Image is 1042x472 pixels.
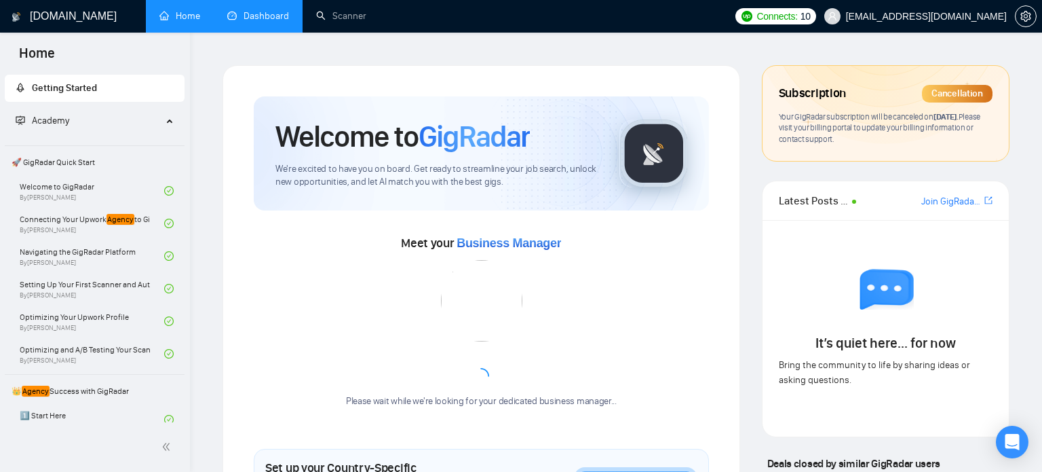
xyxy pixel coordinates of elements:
a: searchScanner [316,10,366,22]
img: empty chat [860,269,914,323]
span: on [923,111,959,122]
span: 🚀 GigRadar Quick Start [6,149,183,176]
span: check-circle [164,316,174,326]
img: logo [12,6,21,28]
span: Academy [16,115,69,126]
a: Welcome to GigRadarBy[PERSON_NAME] [20,176,164,206]
span: loading [471,367,490,386]
span: double-left [161,440,175,454]
div: Please wait while we're looking for your dedicated business manager... [338,395,625,408]
a: Setting Up Your First Scanner and Auto-BidderBy[PERSON_NAME] [20,274,164,304]
span: Subscription [779,82,846,105]
span: check-circle [164,349,174,359]
a: Optimizing and A/B Testing Your Scanner for Better ResultsBy[PERSON_NAME] [20,339,164,369]
span: [DATE] . [933,111,959,122]
span: check-circle [164,415,174,424]
span: check-circle [164,219,174,228]
span: It’s quiet here... for now [815,335,956,351]
span: check-circle [164,186,174,196]
a: dashboardDashboard [227,10,289,22]
h1: Welcome to [275,118,530,155]
img: gigradar-logo.png [620,120,688,187]
a: homeHome [159,10,200,22]
span: Home [8,43,66,72]
li: Getting Started [5,75,185,102]
a: Connecting Your UpworkAgencyto GigRadarBy[PERSON_NAME] [20,208,164,238]
span: Latest Posts from the GigRadar Community [779,192,848,209]
a: Optimizing Your Upwork ProfileBy[PERSON_NAME] [20,306,164,336]
span: Connects: [756,9,797,24]
span: check-circle [164,251,174,261]
div: Open Intercom Messenger [996,426,1028,458]
a: export [984,194,992,207]
img: upwork-logo.png [741,11,752,22]
span: Meet your [401,236,561,251]
span: Getting Started [32,82,97,94]
span: fund-projection-screen [16,115,25,125]
span: We're excited to have you on board. Get ready to streamline your job search, unlock new opportuni... [275,163,598,189]
span: GigRadar [419,118,530,155]
span: check-circle [164,284,174,293]
span: Academy [32,115,69,126]
span: 👑 Success with GigRadar [6,378,183,405]
a: 1️⃣ Start Here [20,405,164,435]
span: Your GigRadar subscription will be canceled Please visit your billing portal to update your billi... [779,111,980,144]
a: Join GigRadar Slack Community [921,194,982,209]
div: Cancellation [922,85,992,103]
span: 10 [800,9,811,24]
em: Agency [22,386,50,397]
a: Navigating the GigRadar PlatformBy[PERSON_NAME] [20,241,164,271]
span: export [984,195,992,206]
span: setting [1016,11,1036,22]
span: rocket [16,83,25,92]
button: setting [1015,5,1037,27]
img: error [441,260,522,342]
span: user [828,12,837,21]
a: setting [1015,11,1037,22]
span: Business Manager [457,236,561,250]
span: Bring the community to life by sharing ideas or asking questions. [779,359,970,386]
